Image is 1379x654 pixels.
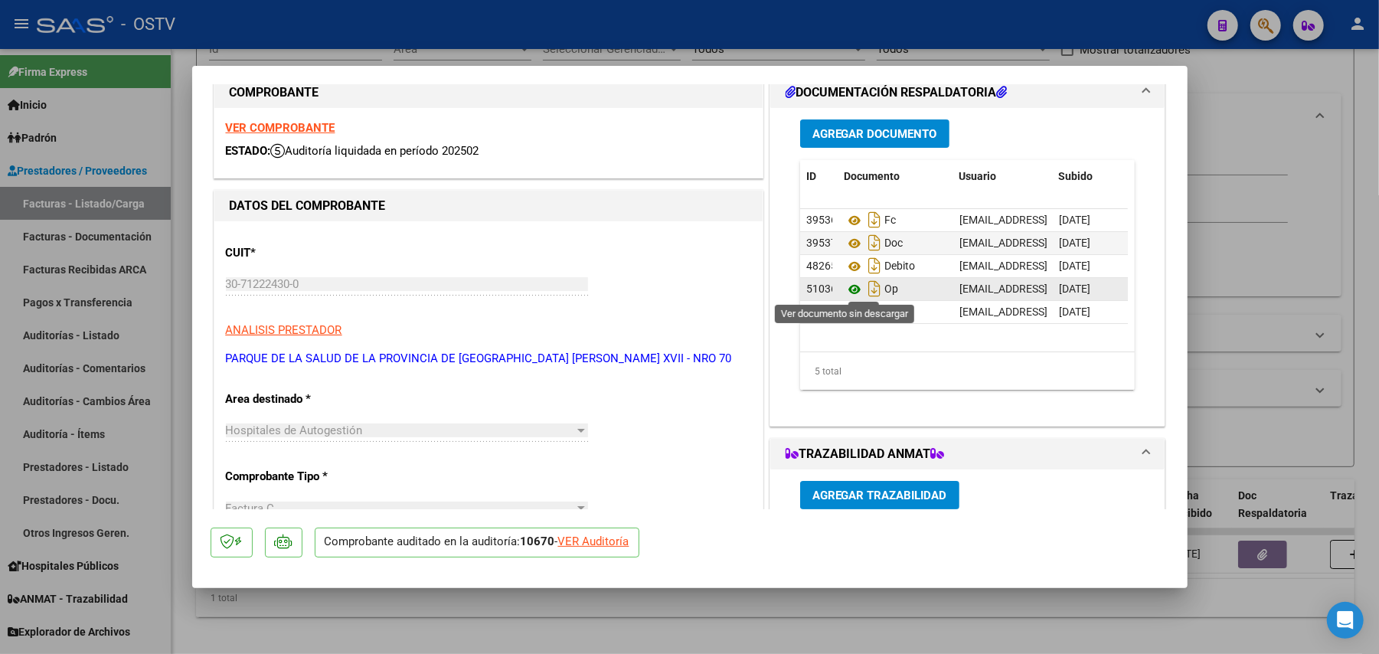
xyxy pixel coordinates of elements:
span: Hospitales de Autogestión [226,423,363,437]
button: Agregar Trazabilidad [800,481,959,509]
span: Doc [845,237,903,250]
p: Comprobante Tipo * [226,468,384,486]
datatable-header-cell: Documento [838,160,953,193]
span: Pago [845,306,910,319]
datatable-header-cell: Usuario [953,160,1053,193]
strong: DATOS DEL COMPROBANTE [230,198,386,213]
span: [EMAIL_ADDRESS][DOMAIN_NAME] - [PERSON_NAME] [959,283,1219,295]
h1: TRAZABILIDAD ANMAT [786,445,945,463]
span: [DATE] [1059,214,1090,226]
datatable-header-cell: ID [800,160,838,193]
strong: COMPROBANTE [230,85,319,100]
span: [EMAIL_ADDRESS][DOMAIN_NAME] - [PERSON_NAME] [959,237,1219,249]
span: [EMAIL_ADDRESS][DOMAIN_NAME] - Control y Gestion Hospitales Públicos (OSTV) [959,260,1351,272]
span: Op [845,283,898,296]
p: Area destinado * [226,391,384,408]
span: [EMAIL_ADDRESS][DOMAIN_NAME] - [PERSON_NAME] [959,306,1219,318]
span: 51036 [806,283,837,295]
span: [EMAIL_ADDRESS][DOMAIN_NAME] - [PERSON_NAME] [959,214,1219,226]
span: Debito [845,260,915,273]
strong: 10670 [521,535,555,548]
button: Agregar Documento [800,119,949,148]
i: Descargar documento [864,299,884,324]
span: Fc [845,214,896,227]
div: Open Intercom Messenger [1327,602,1364,639]
span: [DATE] [1059,260,1090,272]
i: Descargar documento [864,253,884,278]
span: 39536 [806,214,837,226]
i: Descargar documento [864,231,884,255]
span: [DATE] [1059,283,1090,295]
span: 48265 [806,260,837,272]
span: Agregar Documento [812,127,937,141]
span: Agregar Trazabilidad [812,489,947,502]
span: Usuario [959,170,997,182]
div: 5 total [800,352,1136,391]
span: [DATE] [1059,237,1090,249]
p: CUIT [226,244,384,262]
span: Factura C [226,502,275,515]
span: 39537 [806,237,837,249]
mat-expansion-panel-header: TRAZABILIDAD ANMAT [770,439,1165,469]
span: [DATE] [1059,306,1090,318]
span: Subido [1059,170,1093,182]
i: Descargar documento [864,208,884,232]
span: ESTADO: [226,144,271,158]
i: Descargar documento [864,276,884,301]
span: Documento [845,170,900,182]
h1: DOCUMENTACIÓN RESPALDATORIA [786,83,1008,102]
span: Auditoría liquidada en período 202502 [271,144,479,158]
div: VER Auditoría [558,533,629,551]
span: ID [806,170,816,182]
datatable-header-cell: Subido [1053,160,1129,193]
p: PARQUE DE LA SALUD DE LA PROVINCIA DE [GEOGRAPHIC_DATA] [PERSON_NAME] XVII - NRO 70 [226,350,751,368]
p: Comprobante auditado en la auditoría: - [315,528,639,558]
div: DOCUMENTACIÓN RESPALDATORIA [770,108,1165,426]
mat-expansion-panel-header: DOCUMENTACIÓN RESPALDATORIA [770,77,1165,108]
span: ANALISIS PRESTADOR [226,323,342,337]
a: VER COMPROBANTE [226,121,335,135]
span: 51037 [806,306,837,318]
